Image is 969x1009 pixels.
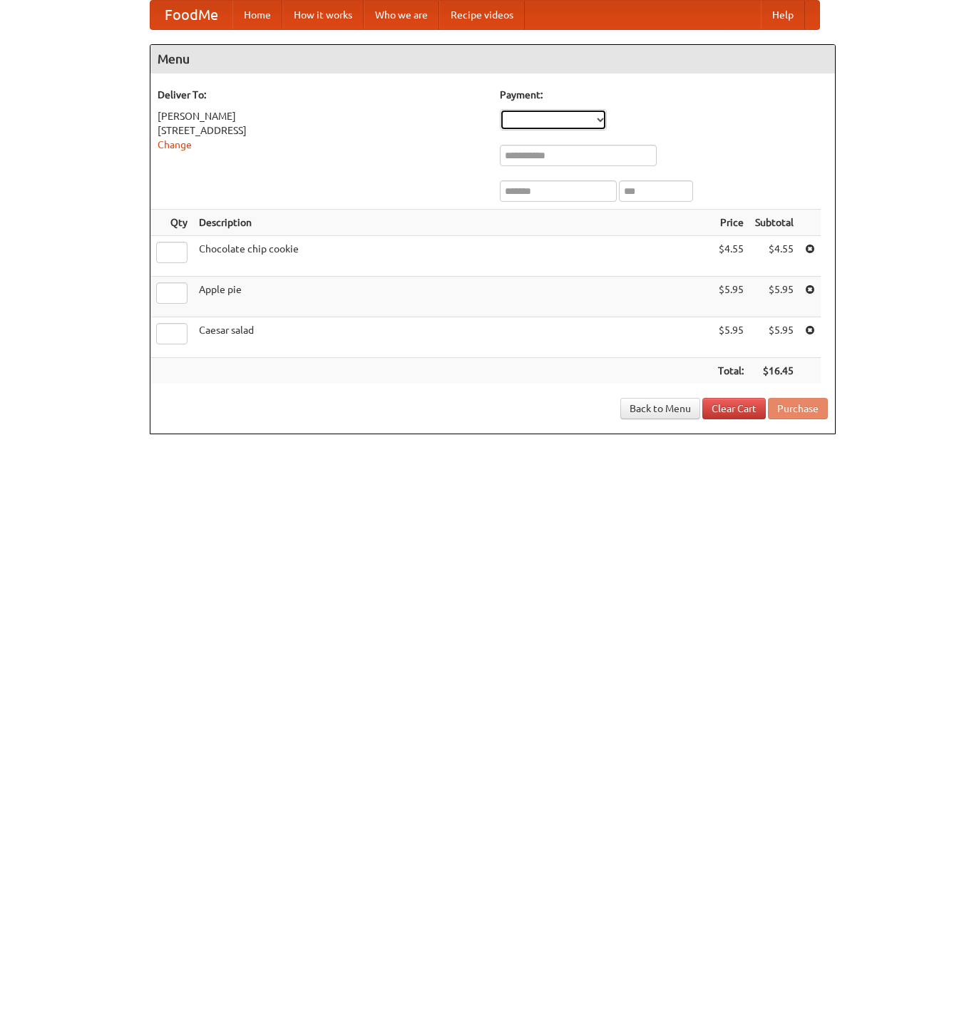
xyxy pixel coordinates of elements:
td: $5.95 [712,277,749,317]
th: $16.45 [749,358,799,384]
h5: Payment: [500,88,828,102]
td: $4.55 [749,236,799,277]
th: Qty [150,210,193,236]
a: Help [761,1,805,29]
td: $5.95 [749,317,799,358]
td: Chocolate chip cookie [193,236,712,277]
div: [PERSON_NAME] [158,109,486,123]
td: $4.55 [712,236,749,277]
a: Clear Cart [702,398,766,419]
td: $5.95 [749,277,799,317]
a: Who we are [364,1,439,29]
a: Change [158,139,192,150]
td: $5.95 [712,317,749,358]
th: Subtotal [749,210,799,236]
th: Price [712,210,749,236]
a: How it works [282,1,364,29]
a: Home [232,1,282,29]
td: Caesar salad [193,317,712,358]
a: Recipe videos [439,1,525,29]
th: Total: [712,358,749,384]
a: Back to Menu [620,398,700,419]
button: Purchase [768,398,828,419]
h4: Menu [150,45,835,73]
th: Description [193,210,712,236]
h5: Deliver To: [158,88,486,102]
td: Apple pie [193,277,712,317]
div: [STREET_ADDRESS] [158,123,486,138]
a: FoodMe [150,1,232,29]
